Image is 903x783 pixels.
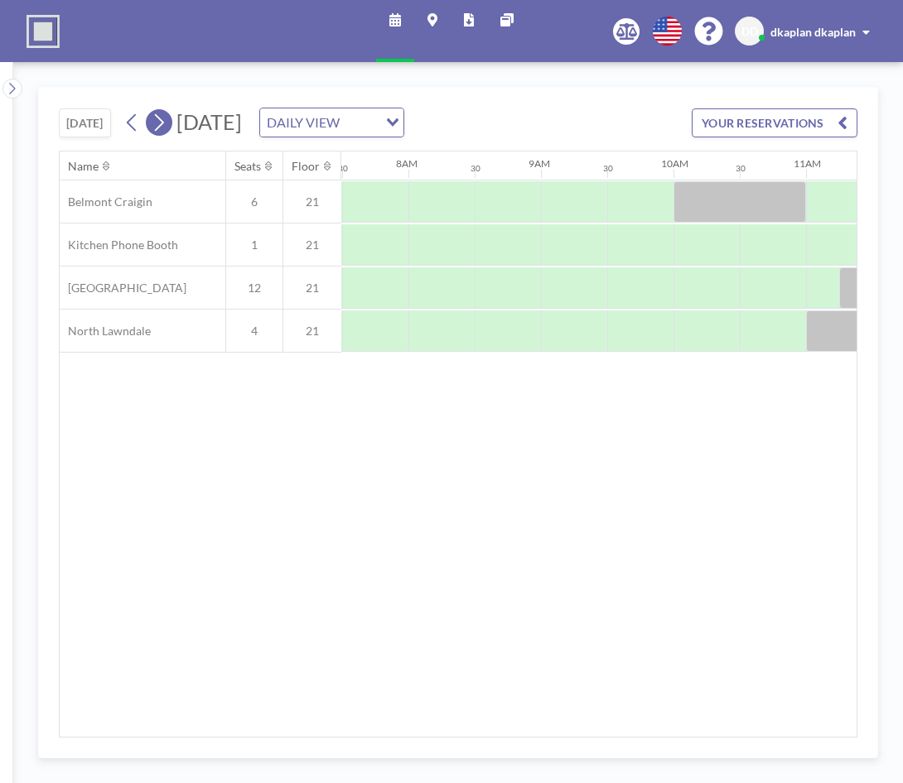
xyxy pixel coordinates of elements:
span: 1 [226,238,282,252]
span: Kitchen Phone Booth [60,238,178,252]
span: [GEOGRAPHIC_DATA] [60,281,186,295]
span: DD [741,24,758,39]
div: 9AM [529,157,550,170]
div: 8AM [396,157,418,170]
div: Name [68,159,99,174]
span: 21 [283,238,341,252]
input: Search for option [345,112,376,133]
button: [DATE] [59,108,111,137]
img: organization-logo [27,15,60,48]
span: dkaplan dkaplan [770,25,856,39]
span: 6 [226,195,282,209]
span: Belmont Craigin [60,195,152,209]
div: 30 [338,163,348,174]
div: Seats [234,159,261,174]
div: Floor [292,159,320,174]
div: 11AM [794,157,821,170]
div: Search for option [260,108,403,137]
div: 30 [471,163,480,174]
span: 21 [283,281,341,295]
span: North Lawndale [60,324,151,339]
span: DAILY VIEW [263,112,343,133]
div: 30 [603,163,613,174]
button: YOUR RESERVATIONS [692,108,857,137]
div: 30 [736,163,746,174]
span: [DATE] [176,109,242,134]
div: 10AM [661,157,688,170]
span: 4 [226,324,282,339]
span: 21 [283,324,341,339]
span: 21 [283,195,341,209]
span: 12 [226,281,282,295]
